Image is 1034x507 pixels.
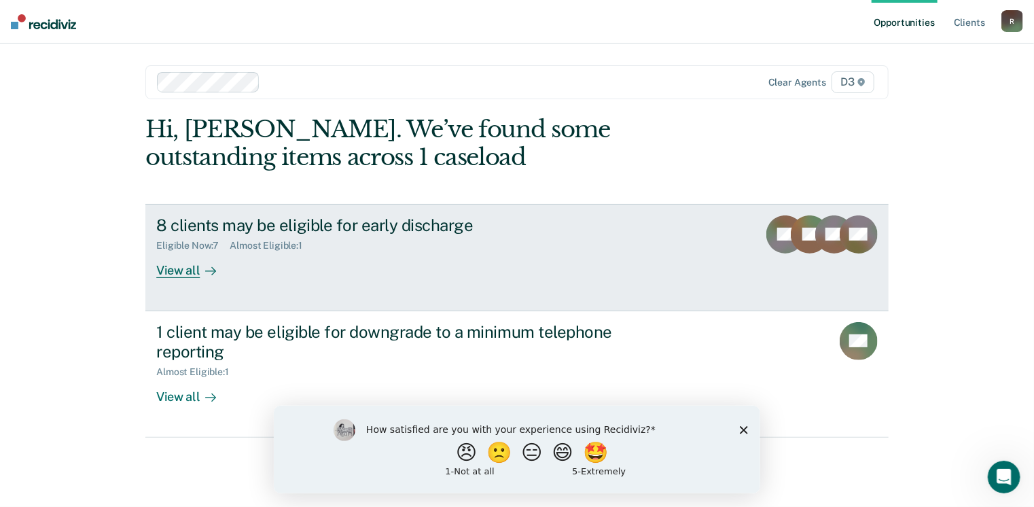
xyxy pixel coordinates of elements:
div: Clear agents [768,77,826,88]
div: 8 clients may be eligible for early discharge [156,215,633,235]
span: D3 [832,71,874,93]
div: 1 client may be eligible for downgrade to a minimum telephone reporting [156,322,633,362]
iframe: Intercom live chat [988,461,1020,493]
div: Hi, [PERSON_NAME]. We’ve found some outstanding items across 1 caseload [145,116,740,171]
div: View all [156,378,232,404]
iframe: Survey by Kim from Recidiviz [274,406,760,493]
div: Eligible Now : 7 [156,240,230,251]
img: Recidiviz [11,14,76,29]
a: 8 clients may be eligible for early dischargeEligible Now:7Almost Eligible:1View all [145,204,889,311]
div: View all [156,251,232,278]
div: Almost Eligible : 1 [156,366,240,378]
button: R [1001,10,1023,32]
a: 1 client may be eligible for downgrade to a minimum telephone reportingAlmost Eligible:1View all [145,311,889,438]
div: Almost Eligible : 1 [230,240,313,251]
